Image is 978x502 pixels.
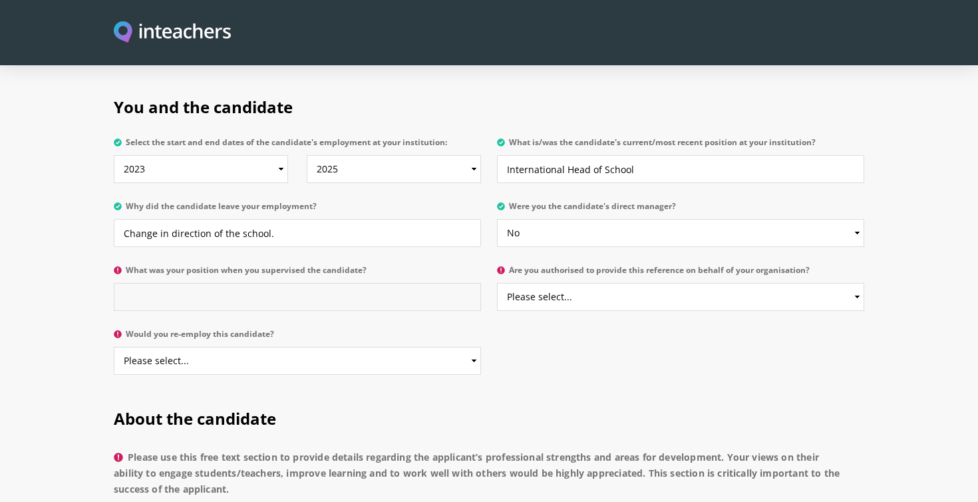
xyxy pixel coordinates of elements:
[114,330,481,347] label: Would you re-employ this candidate?
[497,266,864,283] label: Are you authorised to provide this reference on behalf of your organisation?
[114,21,231,45] img: Inteachers
[114,266,481,283] label: What was your position when you supervised the candidate?
[114,96,293,118] span: You and the candidate
[114,21,231,45] a: Visit this site's homepage
[114,138,481,155] label: Select the start and end dates of the candidate's employment at your institution:
[497,202,864,219] label: Were you the candidate's direct manager?
[497,138,864,155] label: What is/was the candidate's current/most recent position at your institution?
[114,407,276,429] span: About the candidate
[114,202,481,219] label: Why did the candidate leave your employment?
